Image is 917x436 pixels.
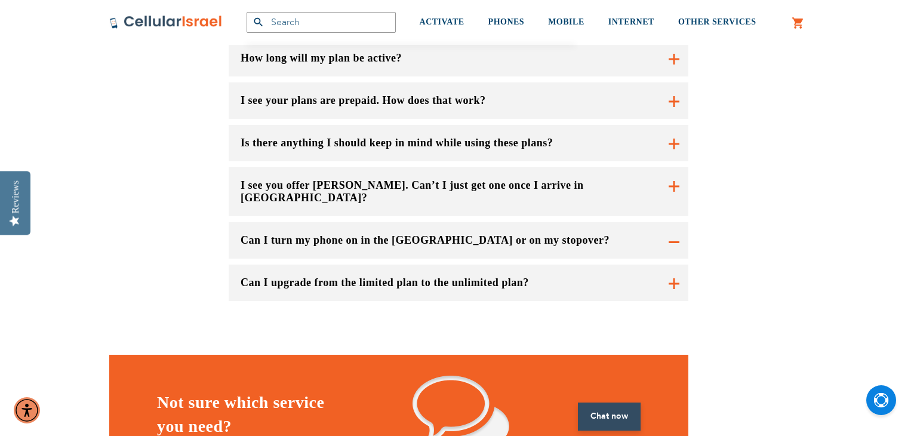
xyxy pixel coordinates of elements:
[548,17,584,26] span: MOBILE
[678,17,756,26] span: OTHER SERVICES
[420,17,464,26] span: ACTIVATE
[578,403,641,431] a: Chat now
[229,82,688,119] button: I see your plans are prepaid. How does that work?
[229,40,688,76] button: How long will my plan be active?
[247,12,396,33] input: Search
[109,15,223,29] img: Cellular Israel Logo
[229,125,688,161] button: Is there anything I should keep in mind while using these plans?
[608,17,654,26] span: INTERNET
[229,222,688,259] button: Can I turn my phone on in the [GEOGRAPHIC_DATA] or on my stopover?
[10,180,21,213] div: Reviews
[488,17,525,26] span: PHONES
[229,265,688,301] button: Can I upgrade from the limited plan to the unlimited plan?
[229,167,688,216] button: I see you offer [PERSON_NAME]. Can’t I just get one once I arrive in [GEOGRAPHIC_DATA]?
[14,397,40,423] div: Accessibility Menu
